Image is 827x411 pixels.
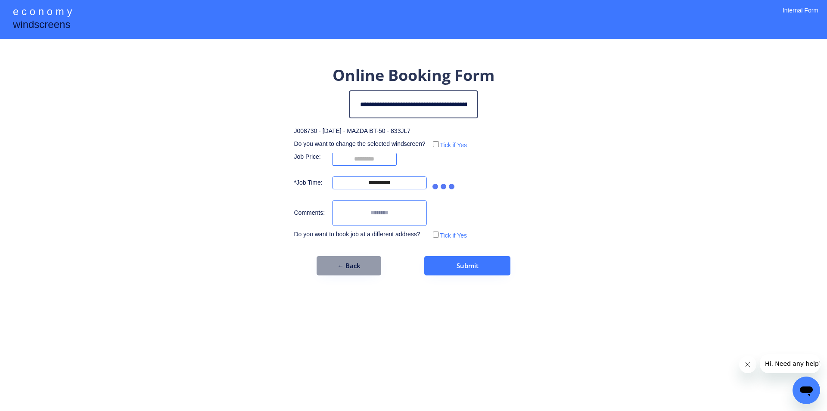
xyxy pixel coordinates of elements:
[294,153,328,161] div: Job Price:
[424,256,510,275] button: Submit
[13,4,72,21] div: e c o n o m y
[294,127,411,136] div: J008730 - [DATE] - MAZDA BT-50 - 833JL7
[294,179,328,187] div: *Job Time:
[294,140,427,148] div: Do you want to change the selected windscreen?
[294,209,328,217] div: Comments:
[333,65,494,86] div: Online Booking Form
[739,356,756,373] iframe: Close message
[13,17,70,34] div: windscreens
[783,6,818,26] div: Internal Form
[440,142,467,148] label: Tick if Yes
[760,354,820,373] iframe: Message from company
[440,232,467,239] label: Tick if Yes
[317,256,381,275] button: ← Back
[294,230,427,239] div: Do you want to book job at a different address?
[5,6,62,13] span: Hi. Need any help?
[793,377,820,404] iframe: Button to launch messaging window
